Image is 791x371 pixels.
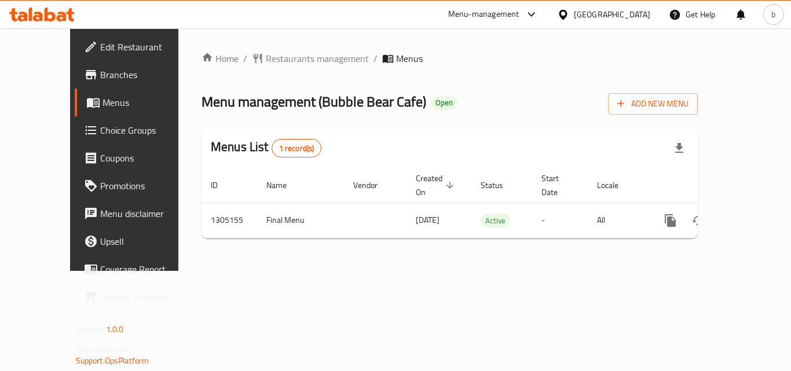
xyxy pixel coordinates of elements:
a: Coverage Report [75,255,202,283]
a: Promotions [75,172,202,200]
span: Created On [416,171,457,199]
a: Restaurants management [252,52,369,65]
a: Coupons [75,144,202,172]
table: enhanced table [202,168,777,238]
span: Grocery Checklist [100,290,193,304]
td: Final Menu [257,203,344,238]
span: Status [481,178,518,192]
nav: breadcrumb [202,52,698,65]
h2: Menus List [211,138,321,157]
span: Menus [102,95,193,109]
a: Grocery Checklist [75,283,202,311]
td: 1305155 [202,203,257,238]
button: Change Status [684,207,712,234]
div: Menu-management [448,8,519,21]
li: / [243,52,247,65]
span: Vendor [353,178,393,192]
span: b [771,8,775,21]
span: Active [481,214,510,227]
span: Menu disclaimer [100,207,193,221]
span: Promotions [100,179,193,193]
span: Coupons [100,151,193,165]
span: Edit Restaurant [100,40,193,54]
span: Restaurants management [266,52,369,65]
span: [DATE] [416,212,440,227]
span: Add New Menu [617,97,689,111]
span: Coverage Report [100,262,193,276]
button: Add New Menu [608,93,698,115]
span: Menu management ( Bubble Bear Cafe ) [202,89,426,115]
a: Support.OpsPlatform [76,353,149,368]
span: Start Date [541,171,574,199]
a: Menu disclaimer [75,200,202,227]
a: Upsell [75,227,202,255]
span: Version: [76,322,104,337]
span: Open [431,98,457,108]
span: Menus [396,52,423,65]
span: Get support on: [76,341,129,357]
div: Export file [665,134,693,162]
a: Choice Groups [75,116,202,144]
div: Total records count [272,139,322,157]
span: Choice Groups [100,123,193,137]
a: Home [202,52,239,65]
a: Branches [75,61,202,89]
span: 1 record(s) [272,143,321,154]
span: ID [211,178,233,192]
th: Actions [647,168,777,203]
td: - [532,203,588,238]
span: Locale [597,178,633,192]
span: 1.0.0 [106,322,124,337]
span: Name [266,178,302,192]
div: Open [431,96,457,110]
div: [GEOGRAPHIC_DATA] [574,8,650,21]
span: Branches [100,68,193,82]
span: Upsell [100,234,193,248]
a: Edit Restaurant [75,33,202,61]
a: Menus [75,89,202,116]
button: more [657,207,684,234]
td: All [588,203,647,238]
li: / [373,52,378,65]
